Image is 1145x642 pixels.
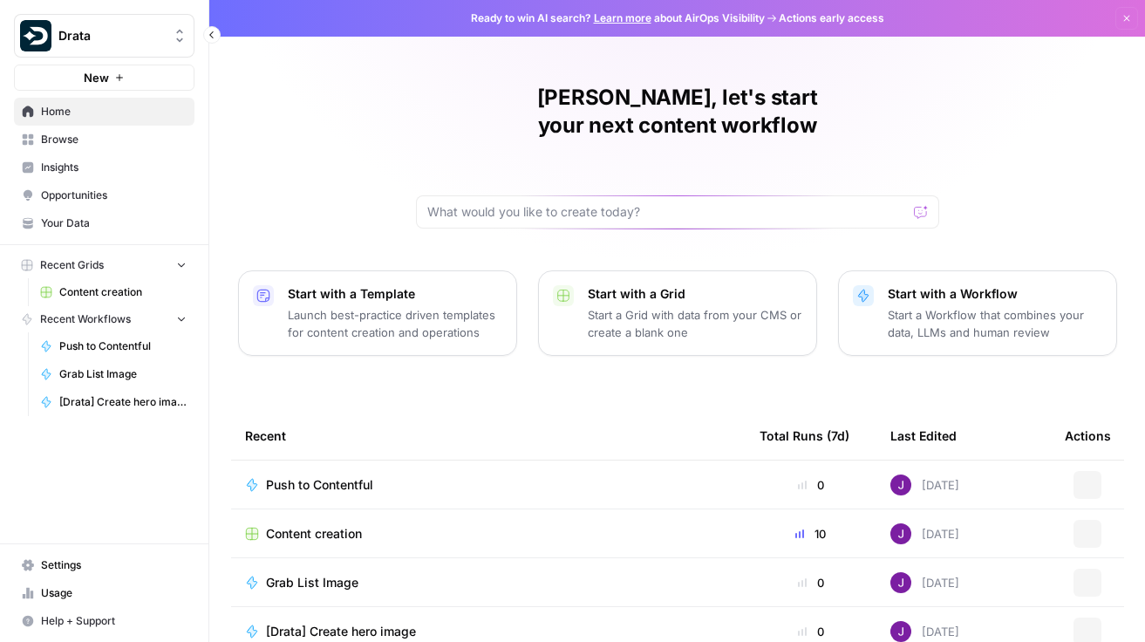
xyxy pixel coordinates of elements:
[41,613,187,629] span: Help + Support
[760,476,862,494] div: 0
[890,572,911,593] img: nj1ssy6o3lyd6ijko0eoja4aphzn
[41,188,187,203] span: Opportunities
[14,607,194,635] button: Help + Support
[14,98,194,126] a: Home
[888,306,1102,341] p: Start a Workflow that combines your data, LLMs and human review
[32,332,194,360] a: Push to Contentful
[890,523,959,544] div: [DATE]
[14,154,194,181] a: Insights
[890,412,957,460] div: Last Edited
[427,203,907,221] input: What would you like to create today?
[779,10,884,26] span: Actions early access
[760,574,862,591] div: 0
[266,574,358,591] span: Grab List Image
[40,311,131,327] span: Recent Workflows
[14,209,194,237] a: Your Data
[760,412,849,460] div: Total Runs (7d)
[40,257,104,273] span: Recent Grids
[760,525,862,543] div: 10
[890,572,959,593] div: [DATE]
[1065,412,1111,460] div: Actions
[14,14,194,58] button: Workspace: Drata
[888,285,1102,303] p: Start with a Workflow
[245,412,732,460] div: Recent
[245,525,732,543] a: Content creation
[59,394,187,410] span: [Drata] Create hero image
[890,475,911,495] img: nj1ssy6o3lyd6ijko0eoja4aphzn
[416,84,939,140] h1: [PERSON_NAME], let's start your next content workflow
[890,475,959,495] div: [DATE]
[890,621,959,642] div: [DATE]
[14,65,194,91] button: New
[760,623,862,640] div: 0
[58,27,164,44] span: Drata
[14,306,194,332] button: Recent Workflows
[41,557,187,573] span: Settings
[890,523,911,544] img: nj1ssy6o3lyd6ijko0eoja4aphzn
[41,160,187,175] span: Insights
[890,621,911,642] img: nj1ssy6o3lyd6ijko0eoja4aphzn
[238,270,517,356] button: Start with a TemplateLaunch best-practice driven templates for content creation and operations
[245,476,732,494] a: Push to Contentful
[266,525,362,543] span: Content creation
[32,388,194,416] a: [Drata] Create hero image
[838,270,1117,356] button: Start with a WorkflowStart a Workflow that combines your data, LLMs and human review
[59,366,187,382] span: Grab List Image
[14,252,194,278] button: Recent Grids
[588,306,802,341] p: Start a Grid with data from your CMS or create a blank one
[266,476,373,494] span: Push to Contentful
[32,278,194,306] a: Content creation
[538,270,817,356] button: Start with a GridStart a Grid with data from your CMS or create a blank one
[84,69,109,86] span: New
[41,132,187,147] span: Browse
[41,585,187,601] span: Usage
[14,579,194,607] a: Usage
[588,285,802,303] p: Start with a Grid
[41,215,187,231] span: Your Data
[288,306,502,341] p: Launch best-practice driven templates for content creation and operations
[41,104,187,120] span: Home
[288,285,502,303] p: Start with a Template
[59,284,187,300] span: Content creation
[14,551,194,579] a: Settings
[59,338,187,354] span: Push to Contentful
[245,623,732,640] a: [Drata] Create hero image
[245,574,732,591] a: Grab List Image
[14,181,194,209] a: Opportunities
[471,10,765,26] span: Ready to win AI search? about AirOps Visibility
[594,11,651,24] a: Learn more
[266,623,416,640] span: [Drata] Create hero image
[32,360,194,388] a: Grab List Image
[20,20,51,51] img: Drata Logo
[14,126,194,154] a: Browse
